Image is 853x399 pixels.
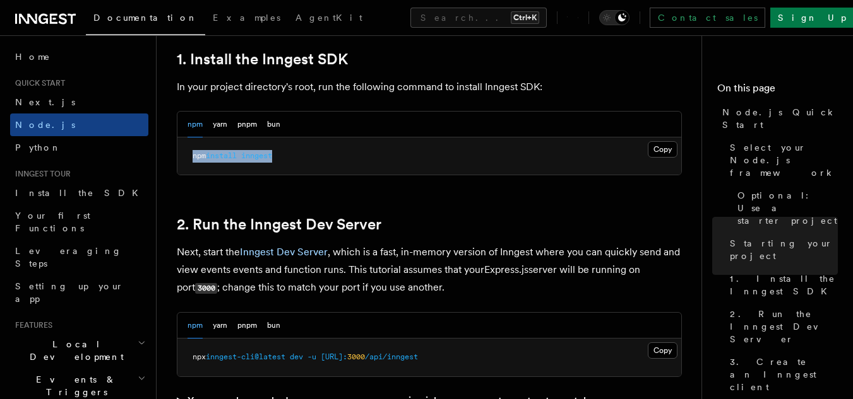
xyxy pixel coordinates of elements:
[15,188,146,198] span: Install the SDK
[177,78,682,96] p: In your project directory's root, run the following command to install Inngest SDK:
[10,338,138,363] span: Local Development
[195,283,217,294] code: 3000
[725,136,838,184] a: Select your Node.js framework
[205,4,288,34] a: Examples
[599,10,629,25] button: Toggle dark mode
[717,81,838,101] h4: On this page
[188,112,203,137] button: npm
[237,313,257,338] button: pnpm
[725,267,838,303] a: 1. Install the Inngest SDK
[321,352,347,361] span: [URL]:
[10,169,71,179] span: Inngest tour
[295,13,362,23] span: AgentKit
[15,97,75,107] span: Next.js
[10,275,148,310] a: Setting up your app
[15,211,90,233] span: Your first Functions
[10,45,148,68] a: Home
[15,281,124,304] span: Setting up your app
[365,352,418,361] span: /api/inngest
[188,313,203,338] button: npm
[410,8,547,28] button: Search...Ctrl+K
[241,151,272,160] span: inngest
[650,8,765,28] a: Contact sales
[15,120,75,130] span: Node.js
[193,352,206,361] span: npx
[737,189,838,227] span: Optional: Use a starter project
[213,313,227,338] button: yarn
[206,151,237,160] span: install
[290,352,303,361] span: dev
[10,204,148,240] a: Your first Functions
[267,112,280,137] button: bun
[177,50,348,68] a: 1. Install the Inngest SDK
[730,308,838,345] span: 2. Run the Inngest Dev Server
[725,232,838,267] a: Starting your project
[10,240,148,275] a: Leveraging Steps
[177,216,381,233] a: 2. Run the Inngest Dev Server
[288,4,370,34] a: AgentKit
[730,272,838,298] span: 1. Install the Inngest SDK
[730,141,838,179] span: Select your Node.js framework
[206,352,285,361] span: inngest-cli@latest
[717,101,838,136] a: Node.js Quick Start
[10,91,148,113] a: Next.js
[10,113,148,136] a: Node.js
[15,142,61,153] span: Python
[725,350,838,398] a: 3. Create an Inngest client
[511,11,539,24] kbd: Ctrl+K
[10,182,148,204] a: Install the SDK
[725,303,838,350] a: 2. Run the Inngest Dev Server
[15,246,122,269] span: Leveraging Steps
[732,184,838,232] a: Optional: Use a starter project
[648,141,677,158] button: Copy
[177,243,682,297] p: Next, start the , which is a fast, in-memory version of Inngest where you can quickly send and vi...
[240,246,328,258] a: Inngest Dev Server
[237,112,257,137] button: pnpm
[10,333,148,368] button: Local Development
[10,320,52,330] span: Features
[730,237,838,262] span: Starting your project
[213,13,280,23] span: Examples
[722,106,838,131] span: Node.js Quick Start
[267,313,280,338] button: bun
[10,78,65,88] span: Quick start
[730,356,838,393] span: 3. Create an Inngest client
[307,352,316,361] span: -u
[213,112,227,137] button: yarn
[10,136,148,159] a: Python
[15,50,51,63] span: Home
[347,352,365,361] span: 3000
[648,342,677,359] button: Copy
[93,13,198,23] span: Documentation
[10,373,138,398] span: Events & Triggers
[193,151,206,160] span: npm
[86,4,205,35] a: Documentation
